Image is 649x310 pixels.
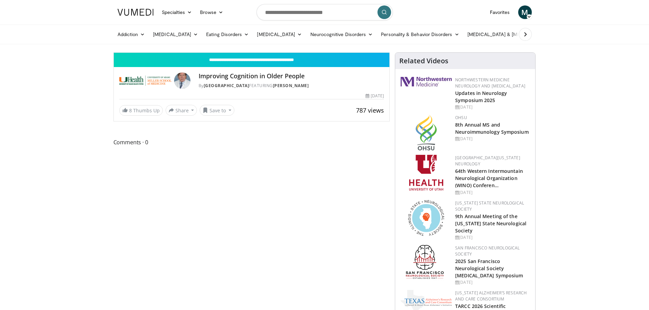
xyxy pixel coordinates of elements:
a: 9th Annual Meeting of the [US_STATE] State Neurological Society [455,213,526,234]
a: 64th Western Intermountain Neurological Organization (WINO) Conferen… [455,168,523,189]
img: f6362829-b0a3-407d-a044-59546adfd345.png.150x105_q85_autocrop_double_scale_upscale_version-0.2.png [409,155,443,191]
a: M [518,5,532,19]
button: Save to [200,105,234,116]
a: [GEOGRAPHIC_DATA] [204,83,249,88]
h4: Related Videos [399,57,448,65]
a: [PERSON_NAME] [273,83,309,88]
a: 2025 San Francisco Neurological Society [MEDICAL_DATA] Symposium [455,258,523,279]
div: [DATE] [455,234,530,241]
a: Personality & Behavior Disorders [377,28,463,41]
a: [MEDICAL_DATA] [149,28,202,41]
img: 2a462fb6-9365-492a-ac79-3166a6f924d8.png.150x105_q85_autocrop_double_scale_upscale_version-0.2.jpg [401,77,452,86]
a: 8th Annual MS and Neuroimmunology Symposium [455,121,529,135]
a: [MEDICAL_DATA] [253,28,306,41]
span: 787 views [356,106,384,114]
h4: Improving Cognition in Older People [199,72,384,80]
a: Browse [196,5,227,19]
div: [DATE] [366,93,384,99]
a: Specialties [158,5,196,19]
div: [DATE] [455,279,530,285]
div: [DATE] [455,190,530,196]
a: Favorites [486,5,514,19]
a: Northwestern Medicine Neurology and [MEDICAL_DATA] [455,77,525,89]
a: 8 Thumbs Up [119,105,163,116]
a: Updates in Neurology Symposium 2025 [455,90,507,103]
span: 8 [129,107,132,114]
a: Neurocognitive Disorders [306,28,377,41]
img: da959c7f-65a6-4fcf-a939-c8c702e0a770.png.150x105_q85_autocrop_double_scale_upscale_version-0.2.png [416,115,437,150]
a: OHSU [455,115,467,120]
span: Comments 0 [113,138,390,147]
div: [DATE] [455,104,530,110]
img: Avatar [174,72,190,89]
a: [US_STATE] Alzheimer’s Research and Care Consortium [455,290,527,302]
div: By FEATURING [199,83,384,89]
a: San Francisco Neurological Society [455,245,520,257]
a: [MEDICAL_DATA] & [MEDICAL_DATA] [463,28,561,41]
input: Search topics, interventions [257,4,393,20]
a: Eating Disorders [202,28,253,41]
a: [US_STATE] State Neurological Society [455,200,524,212]
img: University of Miami [119,72,171,89]
a: Addiction [113,28,149,41]
img: ad8adf1f-d405-434e-aebe-ebf7635c9b5d.png.150x105_q85_autocrop_double_scale_upscale_version-0.2.png [406,245,447,281]
img: 71a8b48c-8850-4916-bbdd-e2f3ccf11ef9.png.150x105_q85_autocrop_double_scale_upscale_version-0.2.png [408,200,444,236]
button: Share [166,105,197,116]
div: [DATE] [455,136,530,142]
img: VuMedi Logo [118,9,154,16]
a: [GEOGRAPHIC_DATA][US_STATE] Neurology [455,155,520,167]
